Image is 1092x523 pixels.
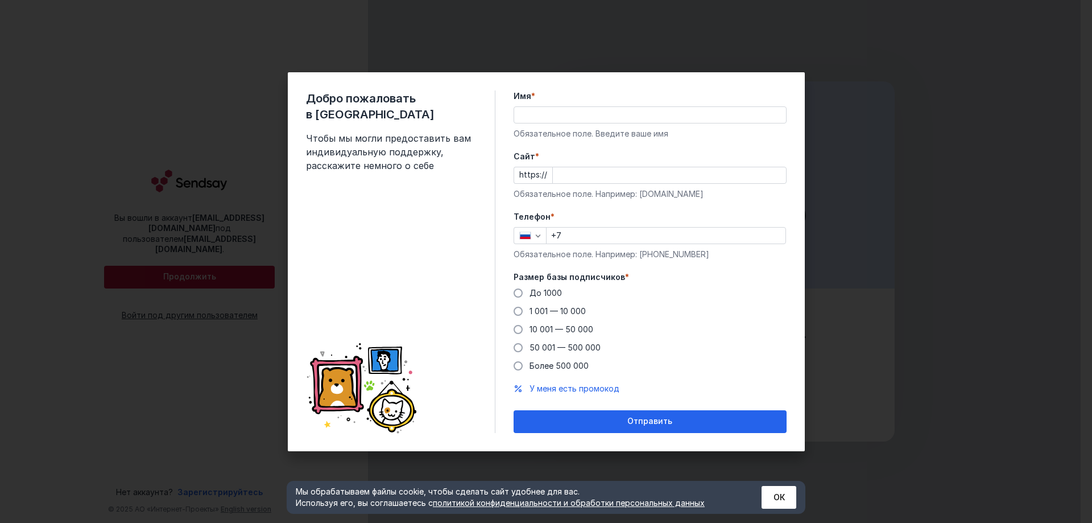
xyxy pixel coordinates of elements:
span: Чтобы мы могли предоставить вам индивидуальную поддержку, расскажите немного о себе [306,131,477,172]
span: Имя [514,90,531,102]
span: 10 001 — 50 000 [530,324,593,334]
a: политикой конфиденциальности и обработки персональных данных [433,498,705,508]
span: Cайт [514,151,535,162]
span: 50 001 — 500 000 [530,343,601,352]
button: Отправить [514,410,787,433]
span: У меня есть промокод [530,384,619,393]
span: До 1000 [530,288,562,298]
button: ОК [762,486,796,509]
span: Отправить [627,417,672,426]
div: Мы обрабатываем файлы cookie, чтобы сделать сайт удобнее для вас. Используя его, вы соглашаетесь c [296,486,734,509]
div: Обязательное поле. Например: [DOMAIN_NAME] [514,188,787,200]
div: Обязательное поле. Введите ваше имя [514,128,787,139]
span: Телефон [514,211,551,223]
span: Добро пожаловать в [GEOGRAPHIC_DATA] [306,90,477,122]
span: 1 001 — 10 000 [530,306,586,316]
span: Более 500 000 [530,361,589,370]
div: Обязательное поле. Например: [PHONE_NUMBER] [514,249,787,260]
button: У меня есть промокод [530,383,619,394]
span: Размер базы подписчиков [514,271,625,283]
